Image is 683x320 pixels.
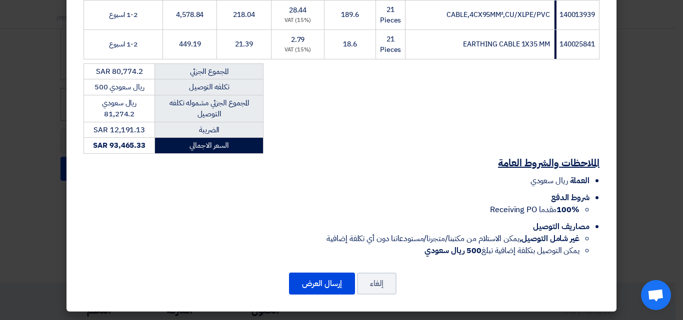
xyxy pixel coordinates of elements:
[155,138,263,154] td: السعر الاجمالي
[289,5,307,15] span: 28.44
[533,221,589,233] span: مصاريف التوصيل
[84,63,155,79] td: SAR 80,774.2
[554,29,599,59] td: 140025841
[357,273,396,295] button: إلغاء
[341,9,359,20] span: 189.6
[343,39,357,49] span: 18.6
[490,204,579,216] span: مقدما Receiving PO
[380,4,401,25] span: 21 Pieces
[109,9,137,20] span: 1-2 اسبوع
[641,280,671,310] div: Open chat
[289,273,355,295] button: إرسال العرض
[94,81,144,92] span: ريال سعودي 500
[155,79,263,95] td: تكلفه التوصيل
[93,140,145,151] strong: SAR 93,465.33
[424,245,481,257] strong: 500 ريال سعودي
[380,34,401,55] span: 21 Pieces
[233,9,254,20] span: 218.04
[291,34,305,45] span: 2.79
[570,175,589,187] span: العملة
[519,233,579,245] strong: غير شامل التوصيل,
[155,95,263,122] td: المجموع الجزئي مشموله تكلفه التوصيل
[275,46,320,54] div: (15%) VAT
[83,245,579,257] li: يمكن التوصيل بتكلفة إضافية تبلغ
[155,122,263,138] td: الضريبة
[498,155,599,170] u: الملاحظات والشروط العامة
[235,39,253,49] span: 21.39
[556,204,579,216] strong: 100%
[109,39,137,49] span: 1-2 اسبوع
[179,39,200,49] span: 449.19
[446,9,549,20] span: CABLE,4CX95MM²,CU/XLPE/PVC
[93,124,145,135] span: SAR 12,191.13
[176,9,203,20] span: 4,578.84
[463,39,550,49] span: EARTHING CABLE 1X35 MM
[275,16,320,25] div: (15%) VAT
[530,175,568,187] span: ريال سعودي
[551,192,589,204] span: شروط الدفع
[102,97,136,120] span: ريال سعودي 81,274.2
[83,233,579,245] li: يمكن الاستلام من مكتبنا/متجرنا/مستودعاتنا دون أي تكلفة إضافية
[155,63,263,79] td: المجموع الجزئي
